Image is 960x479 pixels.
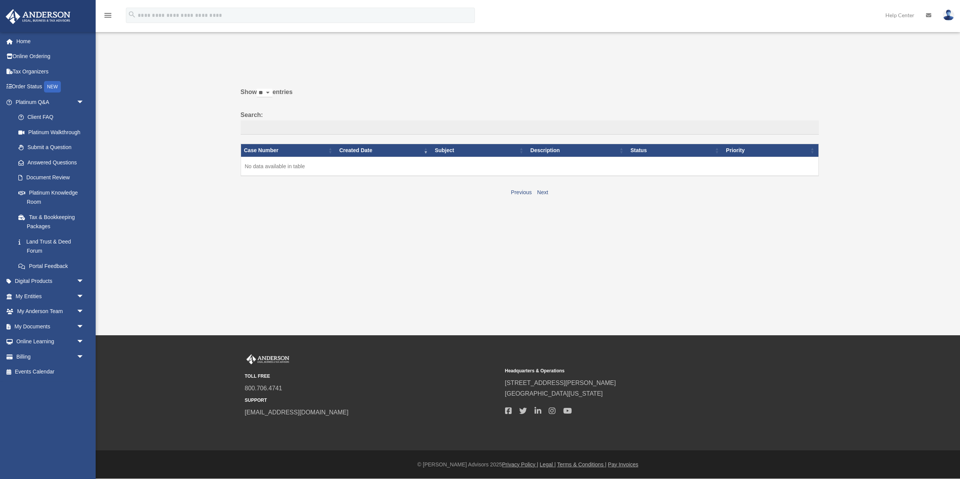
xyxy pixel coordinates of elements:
img: Anderson Advisors Platinum Portal [3,9,73,24]
a: Billingarrow_drop_down [5,349,96,364]
a: Order StatusNEW [5,79,96,95]
small: SUPPORT [245,396,500,404]
a: Document Review [11,170,92,185]
a: Pay Invoices [608,461,638,468]
a: [EMAIL_ADDRESS][DOMAIN_NAME] [245,409,349,416]
a: Platinum Q&Aarrow_drop_down [5,94,92,110]
a: Next [537,189,548,195]
small: Headquarters & Operations [505,367,760,375]
img: Anderson Advisors Platinum Portal [245,354,291,364]
a: Land Trust & Deed Forum [11,234,92,258]
label: Search: [241,110,819,135]
small: TOLL FREE [245,372,500,380]
a: Online Ordering [5,49,96,64]
input: Search: [241,120,819,135]
div: NEW [44,81,61,93]
label: Show entries [241,87,819,105]
select: Showentries [257,89,272,97]
a: My Anderson Teamarrow_drop_down [5,304,96,319]
i: search [128,10,136,19]
span: arrow_drop_down [77,304,92,320]
img: User Pic [943,10,954,21]
a: menu [103,13,112,20]
span: arrow_drop_down [77,334,92,350]
a: Portal Feedback [11,258,92,274]
td: No data available in table [241,157,818,176]
a: 800.706.4741 [245,385,282,391]
a: Answered Questions [11,155,88,170]
a: Previous [511,189,531,195]
a: My Documentsarrow_drop_down [5,319,96,334]
a: Online Learningarrow_drop_down [5,334,96,349]
a: Events Calendar [5,364,96,380]
a: Platinum Walkthrough [11,125,92,140]
a: Submit a Question [11,140,92,155]
a: Tax & Bookkeeping Packages [11,209,92,234]
th: Description: activate to sort column ascending [527,144,628,157]
a: Home [5,34,96,49]
a: Platinum Knowledge Room [11,185,92,209]
th: Subject: activate to sort column ascending [432,144,527,157]
a: [GEOGRAPHIC_DATA][US_STATE] [505,390,603,397]
div: © [PERSON_NAME] Advisors 2025 [96,460,960,469]
th: Created Date: activate to sort column ascending [336,144,432,157]
span: arrow_drop_down [77,349,92,365]
th: Case Number: activate to sort column ascending [241,144,336,157]
span: arrow_drop_down [77,319,92,334]
a: [STREET_ADDRESS][PERSON_NAME] [505,380,616,386]
span: arrow_drop_down [77,289,92,304]
span: arrow_drop_down [77,94,92,110]
a: Tax Organizers [5,64,96,79]
a: Privacy Policy | [502,461,538,468]
span: arrow_drop_down [77,274,92,289]
th: Priority: activate to sort column ascending [723,144,818,157]
a: Terms & Conditions | [557,461,606,468]
a: My Entitiesarrow_drop_down [5,289,96,304]
a: Legal | [540,461,556,468]
i: menu [103,11,112,20]
a: Client FAQ [11,110,92,125]
a: Digital Productsarrow_drop_down [5,274,96,289]
th: Status: activate to sort column ascending [628,144,723,157]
